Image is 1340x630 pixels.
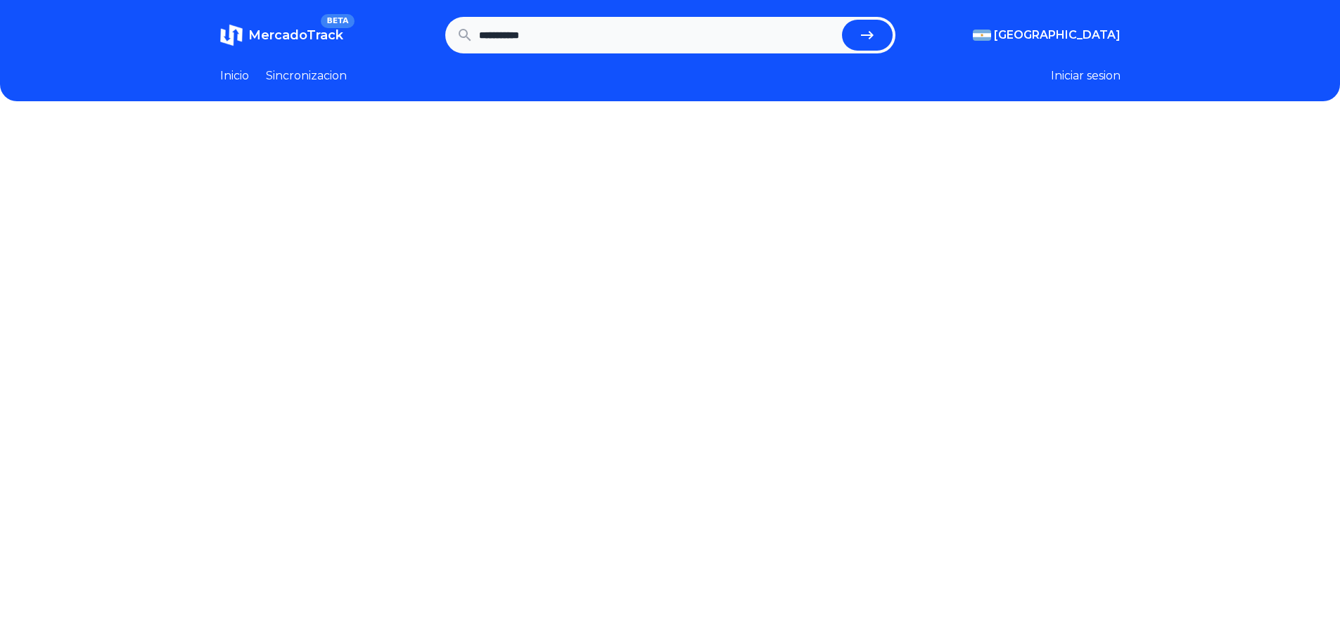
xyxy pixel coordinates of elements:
span: BETA [321,14,354,28]
a: Sincronizacion [266,67,347,84]
a: MercadoTrackBETA [220,24,343,46]
span: MercadoTrack [248,27,343,43]
a: Inicio [220,67,249,84]
button: Iniciar sesion [1051,67,1121,84]
img: MercadoTrack [220,24,243,46]
span: [GEOGRAPHIC_DATA] [994,27,1121,44]
img: Argentina [973,30,991,41]
button: [GEOGRAPHIC_DATA] [973,27,1121,44]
